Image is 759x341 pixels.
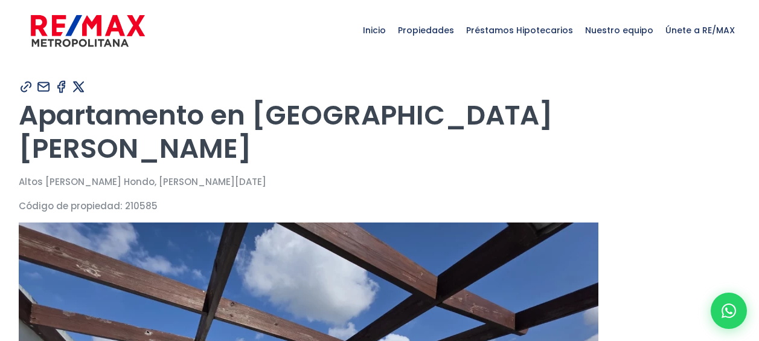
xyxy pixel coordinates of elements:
[125,200,158,212] span: 210585
[357,12,392,48] span: Inicio
[54,79,69,94] img: Compartir
[460,12,579,48] span: Préstamos Hipotecarios
[19,99,741,165] h1: Apartamento en [GEOGRAPHIC_DATA][PERSON_NAME]
[659,12,741,48] span: Únete a RE/MAX
[392,12,460,48] span: Propiedades
[31,13,145,49] img: remax-metropolitana-logo
[19,174,741,189] p: Altos [PERSON_NAME] Hondo, [PERSON_NAME][DATE]
[19,79,34,94] img: Compartir
[36,79,51,94] img: Compartir
[579,12,659,48] span: Nuestro equipo
[19,200,123,212] span: Código de propiedad:
[71,79,86,94] img: Compartir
